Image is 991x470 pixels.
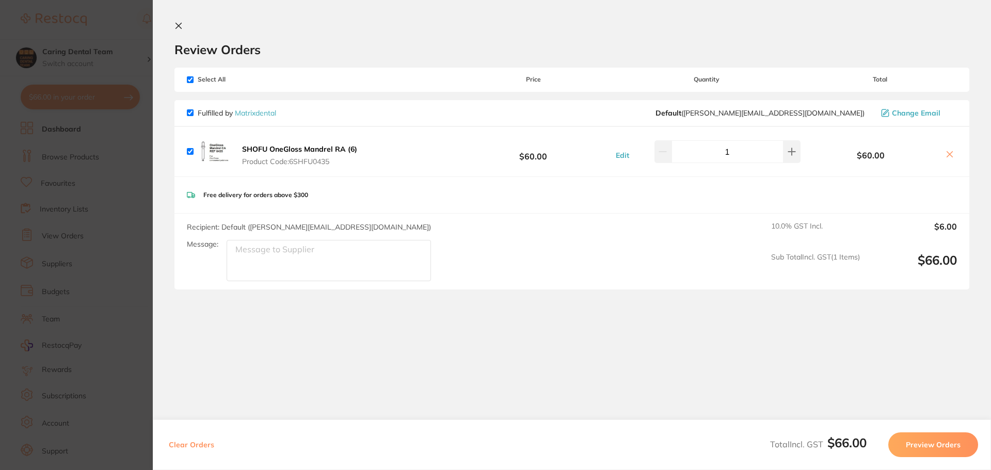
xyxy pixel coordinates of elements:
b: Default [656,108,681,118]
b: $60.00 [456,142,610,161]
span: Total [803,76,957,83]
span: Product Code: 6SHFU0435 [242,157,357,166]
output: $6.00 [868,222,957,245]
span: Change Email [892,109,940,117]
b: $66.00 [827,435,867,450]
h2: Review Orders [174,42,969,57]
span: Total Incl. GST [770,439,867,449]
a: Matrixdental [235,108,276,118]
span: Price [456,76,610,83]
label: Message: [187,240,218,249]
span: Select All [187,76,290,83]
button: Preview Orders [888,432,978,457]
button: SHOFU OneGloss Mandrel RA (6) Product Code:6SHFU0435 [239,144,360,166]
span: 10.0 % GST Incl. [771,222,860,245]
span: Sub Total Incl. GST ( 1 Items) [771,253,860,281]
p: Free delivery for orders above $300 [203,191,308,199]
span: Quantity [611,76,803,83]
img: NnVnZjkzYw [198,135,231,168]
b: $60.00 [803,151,938,160]
button: Change Email [878,108,957,118]
output: $66.00 [868,253,957,281]
b: SHOFU OneGloss Mandrel RA (6) [242,144,357,154]
button: Clear Orders [166,432,217,457]
span: peter@matrixdental.com.au [656,109,865,117]
span: Recipient: Default ( [PERSON_NAME][EMAIL_ADDRESS][DOMAIN_NAME] ) [187,222,431,232]
p: Fulfilled by [198,109,276,117]
button: Edit [613,151,632,160]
